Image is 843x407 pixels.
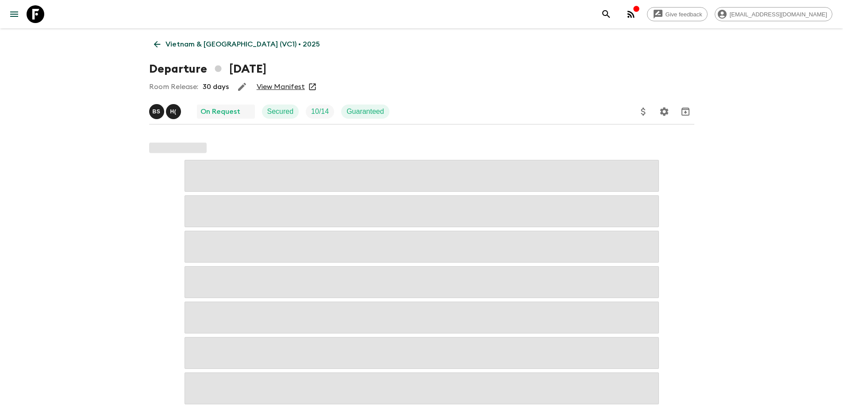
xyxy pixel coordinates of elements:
[262,105,299,119] div: Secured
[257,82,305,91] a: View Manifest
[655,103,673,120] button: Settings
[661,11,707,18] span: Give feedback
[149,104,183,119] button: BSH(
[5,5,23,23] button: menu
[306,105,334,119] div: Trip Fill
[200,106,240,117] p: On Request
[597,5,615,23] button: search adventures
[267,106,294,117] p: Secured
[149,35,325,53] a: Vietnam & [GEOGRAPHIC_DATA] (VC1) • 2025
[149,81,198,92] p: Room Release:
[149,60,266,78] h1: Departure [DATE]
[166,39,320,50] p: Vietnam & [GEOGRAPHIC_DATA] (VC1) • 2025
[346,106,384,117] p: Guaranteed
[311,106,329,117] p: 10 / 14
[203,81,229,92] p: 30 days
[170,108,177,115] p: H (
[635,103,652,120] button: Update Price, Early Bird Discount and Costs
[153,108,161,115] p: B S
[677,103,694,120] button: Archive (Completed, Cancelled or Unsynced Departures only)
[715,7,832,21] div: [EMAIL_ADDRESS][DOMAIN_NAME]
[725,11,832,18] span: [EMAIL_ADDRESS][DOMAIN_NAME]
[647,7,708,21] a: Give feedback
[149,107,183,114] span: Bo Sowath, Hai (Le Mai) Nhat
